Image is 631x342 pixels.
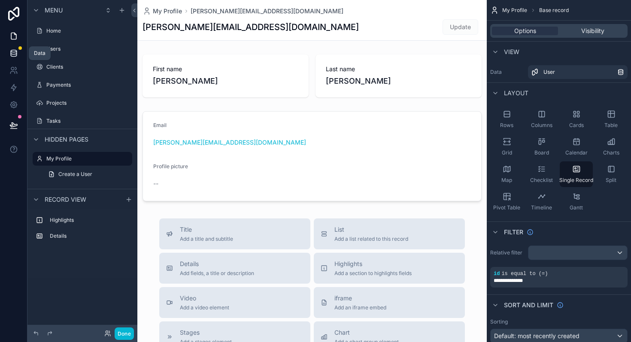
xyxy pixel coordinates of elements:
[490,249,525,256] label: Relative filter
[595,161,628,187] button: Split
[46,155,127,162] label: My Profile
[43,167,132,181] a: Create a User
[504,301,553,309] span: Sort And Limit
[528,65,628,79] a: User
[33,152,132,166] a: My Profile
[525,106,558,132] button: Columns
[33,78,132,92] a: Payments
[543,69,555,76] span: User
[530,177,553,184] span: Checklist
[514,27,536,35] span: Options
[570,204,583,211] span: Gantt
[33,42,132,56] a: Users
[606,177,616,184] span: Split
[539,7,569,14] span: Base record
[115,327,134,340] button: Done
[595,106,628,132] button: Table
[50,233,129,239] label: Details
[46,27,130,34] label: Home
[560,189,593,215] button: Gantt
[534,149,549,156] span: Board
[33,96,132,110] a: Projects
[502,149,512,156] span: Grid
[143,21,359,33] h1: [PERSON_NAME][EMAIL_ADDRESS][DOMAIN_NAME]
[501,177,512,184] span: Map
[581,27,604,35] span: Visibility
[46,64,130,70] label: Clients
[33,24,132,38] a: Home
[46,82,130,88] label: Payments
[143,7,182,15] a: My Profile
[502,7,527,14] span: My Profile
[490,69,525,76] label: Data
[531,122,552,129] span: Columns
[153,7,182,15] span: My Profile
[560,134,593,160] button: Calendar
[525,161,558,187] button: Checklist
[559,177,593,184] span: Single Record
[490,161,523,187] button: Map
[604,122,618,129] span: Table
[490,134,523,160] button: Grid
[504,89,528,97] span: Layout
[490,189,523,215] button: Pivot Table
[595,134,628,160] button: Charts
[504,48,519,56] span: View
[490,106,523,132] button: Rows
[27,209,137,251] div: scrollable content
[33,114,132,128] a: Tasks
[603,149,619,156] span: Charts
[33,60,132,74] a: Clients
[45,135,88,144] span: Hidden pages
[500,122,513,129] span: Rows
[525,189,558,215] button: Timeline
[46,45,130,52] label: Users
[560,106,593,132] button: Cards
[191,7,343,15] a: [PERSON_NAME][EMAIL_ADDRESS][DOMAIN_NAME]
[490,318,508,325] label: Sorting
[560,161,593,187] button: Single Record
[531,204,552,211] span: Timeline
[501,271,548,277] span: is equal to (=)
[50,217,129,224] label: Highlights
[504,228,523,236] span: Filter
[46,118,130,124] label: Tasks
[58,171,92,178] span: Create a User
[45,6,63,15] span: Menu
[493,204,520,211] span: Pivot Table
[565,149,588,156] span: Calendar
[569,122,584,129] span: Cards
[45,195,86,204] span: Record view
[525,134,558,160] button: Board
[34,50,46,57] div: Data
[494,271,500,277] span: id
[46,100,130,106] label: Projects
